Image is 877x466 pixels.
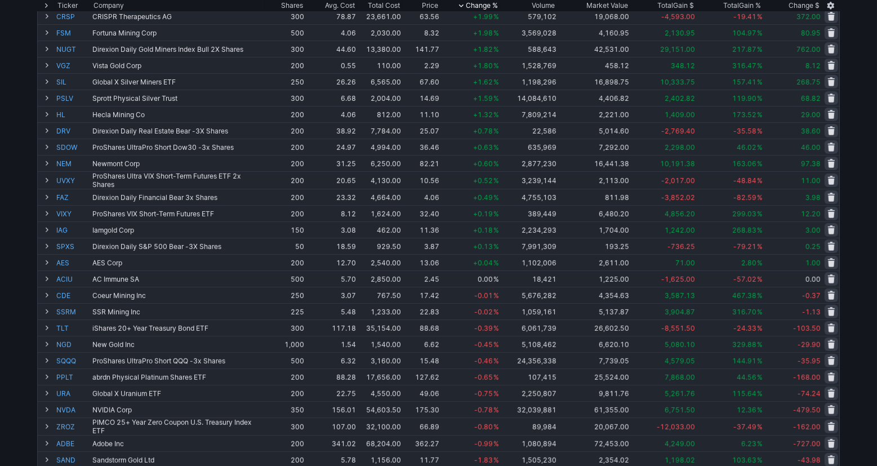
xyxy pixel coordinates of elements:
td: 13,380.00 [357,41,402,57]
span: 3.98 [805,193,821,202]
td: 11.10 [402,106,440,122]
span: % [757,242,763,251]
a: IAG [56,222,90,238]
span: -0.02 [474,308,493,316]
a: ADBE [56,436,90,451]
div: Vista Gold Corp [92,61,264,70]
span: -48.84 [733,176,756,185]
td: 200 [265,155,305,171]
span: -3,852.02 [661,193,695,202]
div: New Gold Inc [92,340,264,349]
div: Iamgold Corp [92,226,264,234]
span: 46.00 [801,143,821,152]
a: NVDA [56,402,90,418]
span: % [757,193,763,202]
td: 500 [265,24,305,41]
span: 2,402.82 [665,94,695,103]
td: 1,624.00 [357,205,402,221]
td: 579,102 [500,8,558,24]
td: 26,602.50 [558,319,630,336]
td: 0.55 [305,57,357,73]
span: -0.01 [474,291,493,300]
a: SDOW [56,139,90,155]
td: 7,292.00 [558,139,630,155]
td: 300 [265,90,305,106]
td: 500 [265,270,305,287]
td: 7,809,214 [500,106,558,122]
td: 812.00 [357,106,402,122]
td: 2,113.00 [558,171,630,189]
td: 6.68 [305,90,357,106]
a: SPXS [56,238,90,254]
span: 157.41 [732,78,756,86]
td: 5,014.60 [558,122,630,139]
span: % [757,259,763,267]
span: % [493,127,499,135]
div: Global X Silver Miners ETF [92,78,264,86]
td: 200 [265,106,305,122]
td: 4,994.00 [357,139,402,155]
td: 2,540.00 [357,254,402,270]
span: 29.00 [801,110,821,119]
span: 8.12 [805,61,821,70]
td: 141.77 [402,41,440,57]
td: 6.62 [402,336,440,352]
div: Direxion Daily Real Estate Bear -3X Shares [92,127,264,135]
a: NEM [56,156,90,171]
td: 4,130.00 [357,171,402,189]
td: 1,233.00 [357,303,402,319]
td: 811.98 [558,189,630,205]
td: 11.36 [402,221,440,238]
span: -19.41 [733,12,756,21]
span: -2,769.40 [661,127,695,135]
td: 6,620.10 [558,336,630,352]
span: +1.59 [473,94,493,103]
td: 3.08 [305,221,357,238]
td: 458.12 [558,57,630,73]
div: Fortuna Mining Corp [92,29,264,37]
div: Coeur Mining Inc [92,291,264,300]
td: 462.00 [357,221,402,238]
span: % [757,308,763,316]
td: 88.68 [402,319,440,336]
td: 4.06 [305,24,357,41]
span: 329.88 [732,340,756,349]
span: 3,587.13 [665,291,695,300]
span: +0.18 [473,226,493,234]
span: % [757,61,763,70]
td: 2.29 [402,57,440,73]
span: % [757,275,763,283]
div: ProShares VIX Short-Term Futures ETF [92,210,264,218]
span: -24.33 [733,324,756,332]
td: 13.06 [402,254,440,270]
span: % [493,94,499,103]
a: ACIU [56,271,90,287]
td: 23.32 [305,189,357,205]
td: 588,643 [500,41,558,57]
td: 6,061,739 [500,319,558,336]
span: 38.60 [801,127,821,135]
span: +0.13 [473,242,493,251]
div: Sprott Physical Silver Trust [92,94,264,103]
td: 2,234,293 [500,221,558,238]
span: % [493,324,499,332]
td: 6,250.00 [357,155,402,171]
span: % [493,340,499,349]
span: % [757,176,763,185]
td: 16,441.38 [558,155,630,171]
td: 300 [265,8,305,24]
td: 1,704.00 [558,221,630,238]
span: % [757,210,763,218]
td: 63.56 [402,8,440,24]
td: 3,239,144 [500,171,558,189]
td: 3.07 [305,287,357,303]
td: 18.59 [305,238,357,254]
td: 10.56 [402,171,440,189]
span: 12.20 [801,210,821,218]
td: 767.50 [357,287,402,303]
span: -0.39 [474,324,493,332]
td: 200 [265,139,305,155]
span: 1,242.00 [665,226,695,234]
span: +0.78 [473,127,493,135]
span: +0.49 [473,193,493,202]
